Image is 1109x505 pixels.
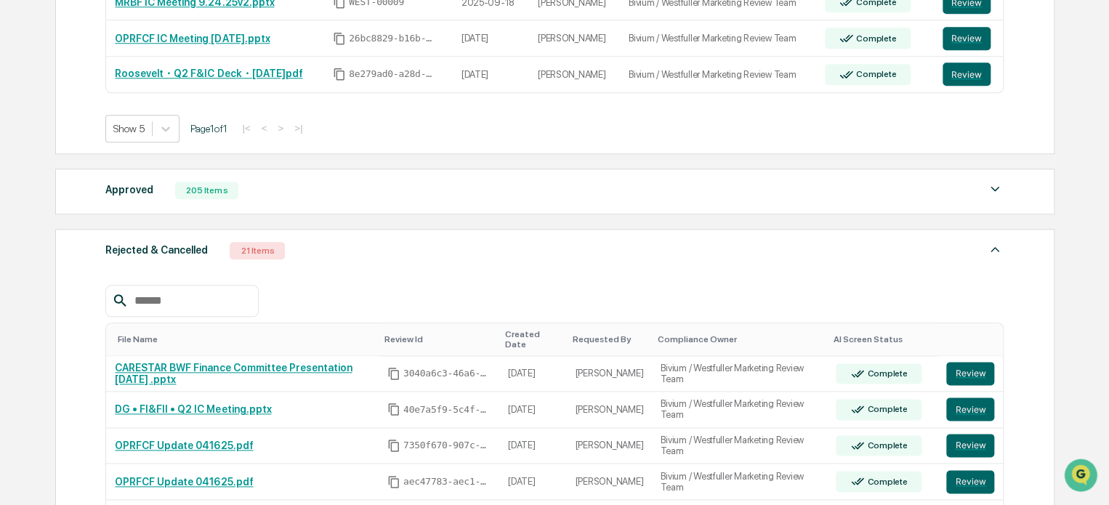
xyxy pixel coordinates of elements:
[943,27,995,50] a: Review
[1062,457,1102,496] iframe: Open customer support
[864,477,907,487] div: Complete
[115,440,253,451] a: OPRFCF Update 041625.pdf
[453,20,529,57] td: [DATE]
[349,33,436,44] span: 26bc8829-b16b-4363-a224-b3a9a7c40805
[403,404,491,416] span: 40e7a5f9-5c4f-403b-a0cb-0d7d31ae699d
[505,329,561,350] div: Toggle SortBy
[29,183,94,198] span: Preclearance
[620,57,816,92] td: Bivium / Westfuller Marketing Review Team
[864,368,907,379] div: Complete
[864,440,907,451] div: Complete
[943,62,995,86] a: Review
[387,367,400,380] span: Copy Id
[652,464,827,500] td: Bivium / Westfuller Marketing Review Team
[567,464,653,500] td: [PERSON_NAME]
[387,475,400,488] span: Copy Id
[15,111,41,137] img: 1746055101610-c473b297-6a78-478c-a979-82029cc54cd1
[238,122,254,134] button: |<
[15,185,26,196] div: 🖐️
[384,334,493,344] div: Toggle SortBy
[403,440,491,451] span: 7350f670-907c-433e-b0d2-7696dd93c40c
[290,122,307,134] button: >|
[105,180,153,199] div: Approved
[403,368,491,379] span: 3040a6c3-46a6-4967-bb2b-85f2d937caf2
[567,392,653,428] td: [PERSON_NAME]
[115,476,253,488] a: OPRFCF Update 041625.pdf
[29,211,92,225] span: Data Lookup
[15,212,26,224] div: 🔎
[946,470,994,493] button: Review
[499,392,567,428] td: [DATE]
[15,31,265,54] p: How can we help?
[120,183,180,198] span: Attestations
[567,428,653,464] td: [PERSON_NAME]
[499,356,567,392] td: [DATE]
[652,356,827,392] td: Bivium / Westfuller Marketing Review Team
[853,69,896,79] div: Complete
[273,122,288,134] button: >
[118,334,373,344] div: Toggle SortBy
[257,122,272,134] button: <
[864,404,907,414] div: Complete
[105,185,117,196] div: 🗄️
[620,20,816,57] td: Bivium / Westfuller Marketing Review Team
[986,180,1004,198] img: caret
[658,334,821,344] div: Toggle SortBy
[115,68,302,79] a: Roosevelt・Q2 F&IC Deck・[DATE]pdf
[105,241,208,259] div: Rejected & Cancelled
[145,246,176,257] span: Pylon
[230,242,285,259] div: 21 Items
[247,116,265,133] button: Start new chat
[49,126,184,137] div: We're available if you need us!
[943,27,991,50] button: Review
[115,33,270,44] a: OPRFCF IC Meeting [DATE].pptx
[946,434,994,457] button: Review
[573,334,647,344] div: Toggle SortBy
[9,205,97,231] a: 🔎Data Lookup
[946,397,994,421] button: Review
[499,428,567,464] td: [DATE]
[567,356,653,392] td: [PERSON_NAME]
[115,403,271,415] a: DG • FI&FII • Q2 IC Meeting.pptx
[333,68,346,81] span: Copy Id
[652,428,827,464] td: Bivium / Westfuller Marketing Review Team
[102,246,176,257] a: Powered byPylon
[946,362,994,385] button: Review
[943,62,991,86] button: Review
[853,33,896,44] div: Complete
[100,177,186,203] a: 🗄️Attestations
[949,334,997,344] div: Toggle SortBy
[529,20,620,57] td: [PERSON_NAME]
[387,403,400,416] span: Copy Id
[986,241,1004,258] img: caret
[115,362,352,385] a: CARESTAR BWF Finance Committee Presentation [DATE] .pptx
[499,464,567,500] td: [DATE]
[529,57,620,92] td: [PERSON_NAME]
[387,439,400,452] span: Copy Id
[349,68,436,80] span: 8e279ad0-a28d-46d3-996c-bb4558ac32a4
[49,111,238,126] div: Start new chat
[453,57,529,92] td: [DATE]
[190,123,227,134] span: Page 1 of 1
[333,32,346,45] span: Copy Id
[9,177,100,203] a: 🖐️Preclearance
[652,392,827,428] td: Bivium / Westfuller Marketing Review Team
[403,476,491,488] span: aec47783-aec1-4b8f-a711-06002d7dfae9
[833,334,932,344] div: Toggle SortBy
[175,182,238,199] div: 205 Items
